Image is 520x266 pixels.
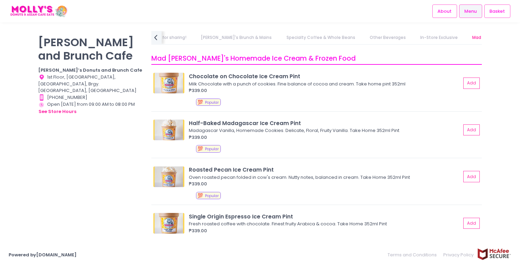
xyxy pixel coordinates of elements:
[459,4,482,18] a: Menu
[9,5,69,17] img: logo
[153,213,184,234] img: Single Origin Espresso Ice Cream Pint
[463,124,480,136] button: Add
[463,78,480,89] button: Add
[189,227,461,234] div: ₱339.00
[388,248,440,262] a: Terms and Conditions
[464,8,477,15] span: Menu
[463,218,480,229] button: Add
[9,252,77,258] a: Powered by[DOMAIN_NAME]
[38,101,143,115] div: Open [DATE] from 09:00 AM to 08:00 PM
[153,73,184,93] img: Chocolate on Chocolate Ice Cream Pint
[151,54,356,63] span: Mad [PERSON_NAME]'s Homemade Ice Cream & Frozen Food
[189,81,459,88] div: Milk Chocolate with a punch of cookies. Fine balance of cocoa and cream. Take home pint 352ml
[189,119,461,127] div: Half-Baked Madagascar Ice Cream Pint
[440,248,477,262] a: Privacy Policy
[189,127,459,134] div: Madagascar Vanilla, Homemade Cookies. Delicate, Floral, Fruity Vanilla. Take Home 352ml Pint
[197,145,203,152] span: 💯
[38,67,142,73] b: [PERSON_NAME]’s Donuts and Brunch Cafe
[363,31,412,44] a: Other Beverages
[38,35,143,62] p: [PERSON_NAME] and Brunch Cafe
[280,31,362,44] a: Specialty Coffee & Whole Beans
[153,166,184,187] img: Roasted Pecan Ice Cream Pint
[432,4,457,18] a: About
[463,171,480,182] button: Add
[189,166,461,174] div: Roasted Pecan Ice Cream Pint
[38,94,143,101] div: [PHONE_NUMBER]
[205,146,219,152] span: Popular
[189,72,461,80] div: Chocolate on Chocolate Ice Cream Pint
[437,8,452,15] span: About
[197,99,203,105] span: 💯
[189,213,461,221] div: Single Origin Espresso Ice Cream Pint
[189,181,461,187] div: ₱339.00
[205,193,219,198] span: Popular
[38,108,77,115] button: see store hours
[414,31,465,44] a: In-Store Exclusive
[194,31,279,44] a: [PERSON_NAME]'s Brunch & Mains
[189,134,461,141] div: ₱339.00
[205,100,219,105] span: Popular
[189,221,459,227] div: Fresh roasted coffee with chocolate. Finest fruity Arabica & cocoa. Take Home 352ml Pint
[489,8,505,15] span: Basket
[197,192,203,199] span: 💯
[477,248,511,260] img: mcafee-secure
[153,120,184,140] img: Half-Baked Madagascar Ice Cream Pint
[189,174,459,181] div: Oven roasted pecan folded in cow's cream. Nutty notes, balanced in cream. Take Home 352ml Pint
[38,74,143,94] div: 1st Floor, [GEOGRAPHIC_DATA], [GEOGRAPHIC_DATA], Brgy. [GEOGRAPHIC_DATA], [GEOGRAPHIC_DATA]
[189,87,461,94] div: ₱339.00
